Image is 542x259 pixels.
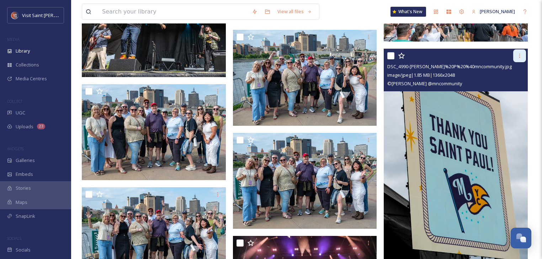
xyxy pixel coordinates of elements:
[22,12,79,18] span: Visit Saint [PERSON_NAME]
[7,146,23,151] span: WIDGETS
[387,63,512,70] span: DSC_4990-[PERSON_NAME]%20P%20%40mncommunity.jpg
[16,123,33,130] span: Uploads
[16,185,31,191] span: Stories
[7,37,20,42] span: MEDIA
[99,4,248,20] input: Search your library
[16,247,31,253] span: Socials
[16,213,35,220] span: SnapLink
[511,228,531,248] button: Open Chat
[233,133,377,229] img: DSC_5768-James%20P%20%40mncommunity.jpg
[16,199,27,206] span: Maps
[387,80,462,87] span: © [PERSON_NAME] @mncommunity
[233,29,377,125] img: DSC_5771-James%20P%20%40mncommunity.jpg
[37,124,45,129] div: 23
[16,61,39,68] span: Collections
[16,157,35,164] span: Galleries
[468,5,519,18] a: [PERSON_NAME]
[11,12,18,19] img: Visit%20Saint%20Paul%20Updated%20Profile%20Image.jpg
[16,109,25,116] span: UGC
[16,171,33,178] span: Embeds
[7,98,22,104] span: COLLECT
[390,7,426,17] a: What's New
[480,8,515,15] span: [PERSON_NAME]
[16,75,47,82] span: Media Centres
[16,48,30,54] span: Library
[7,236,21,241] span: SOCIALS
[82,84,226,180] img: DSC_5756-James%20P%20%40mncommunity.jpg
[274,5,315,18] a: View all files
[387,72,455,78] span: image/jpeg | 1.85 MB | 1366 x 2048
